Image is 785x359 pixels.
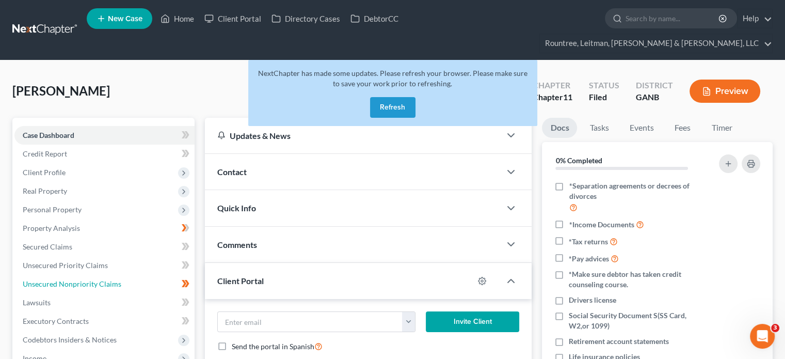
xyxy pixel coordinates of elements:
[533,80,572,91] div: Chapter
[155,9,199,28] a: Home
[23,205,82,214] span: Personal Property
[569,237,608,247] span: *Tax returns
[217,240,257,249] span: Comments
[621,118,662,138] a: Events
[569,310,706,331] span: Social Security Document S(SS Card, W2,or 1099)
[589,80,619,91] div: Status
[569,220,634,230] span: *Income Documents
[23,149,67,158] span: Credit Report
[14,256,195,275] a: Unsecured Priority Claims
[540,34,772,53] a: Rountree, Leitman, [PERSON_NAME] & [PERSON_NAME], LLC
[232,342,314,351] span: Send the portal in Spanish
[199,9,266,28] a: Client Portal
[23,242,72,251] span: Secured Claims
[738,9,772,28] a: Help
[14,275,195,293] a: Unsecured Nonpriority Claims
[14,219,195,238] a: Property Analysis
[217,167,247,177] span: Contact
[555,156,602,165] strong: 0% Completed
[218,312,403,332] input: Enter email
[690,80,760,103] button: Preview
[14,312,195,331] a: Executory Contracts
[217,203,256,213] span: Quick Info
[426,311,520,332] button: Invite Client
[370,97,415,118] button: Refresh
[23,224,80,232] span: Property Analysis
[569,181,706,201] span: *Separation agreements or decrees of divorces
[569,254,609,264] span: *Pay advices
[14,145,195,163] a: Credit Report
[636,91,673,103] div: GANB
[23,168,66,177] span: Client Profile
[569,295,616,305] span: Drivers license
[771,324,779,332] span: 3
[14,126,195,145] a: Case Dashboard
[563,92,572,102] span: 11
[217,130,488,141] div: Updates & News
[750,324,775,349] iframe: Intercom live chat
[23,335,117,344] span: Codebtors Insiders & Notices
[589,91,619,103] div: Filed
[23,298,51,307] span: Lawsuits
[266,9,345,28] a: Directory Cases
[345,9,404,28] a: DebtorCC
[14,238,195,256] a: Secured Claims
[23,186,67,195] span: Real Property
[626,9,720,28] input: Search by name...
[12,83,110,98] span: [PERSON_NAME]
[258,69,527,88] span: NextChapter has made some updates. Please refresh your browser. Please make sure to save your wor...
[23,131,74,139] span: Case Dashboard
[23,261,108,270] span: Unsecured Priority Claims
[23,317,89,325] span: Executory Contracts
[581,118,617,138] a: Tasks
[217,276,264,286] span: Client Portal
[108,15,142,23] span: New Case
[569,269,706,290] span: *Make sure debtor has taken credit counseling course.
[533,91,572,103] div: Chapter
[666,118,699,138] a: Fees
[636,80,673,91] div: District
[542,118,577,138] a: Docs
[14,293,195,312] a: Lawsuits
[703,118,740,138] a: Timer
[569,336,669,347] span: Retirement account statements
[23,279,121,288] span: Unsecured Nonpriority Claims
